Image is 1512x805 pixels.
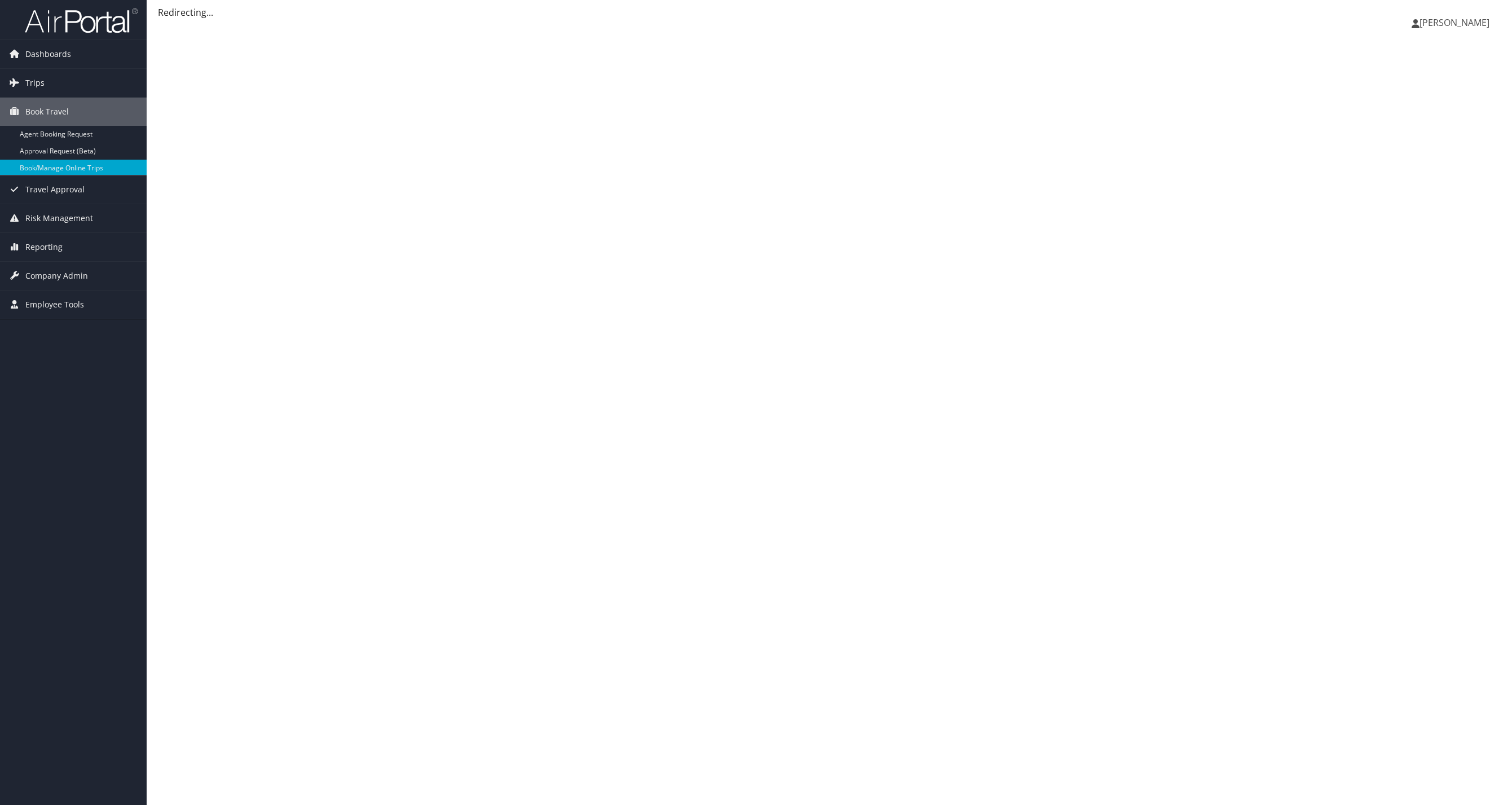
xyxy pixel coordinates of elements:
[25,262,88,290] span: Company Admin
[25,204,93,232] span: Risk Management
[1420,16,1489,29] span: [PERSON_NAME]
[1412,6,1501,39] a: [PERSON_NAME]
[25,233,63,261] span: Reporting
[25,98,69,126] span: Book Travel
[25,175,85,204] span: Travel Approval
[25,69,45,97] span: Trips
[25,7,138,34] img: airportal-logo.png
[158,6,1501,19] div: Redirecting...
[25,291,84,319] span: Employee Tools
[25,40,71,68] span: Dashboards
